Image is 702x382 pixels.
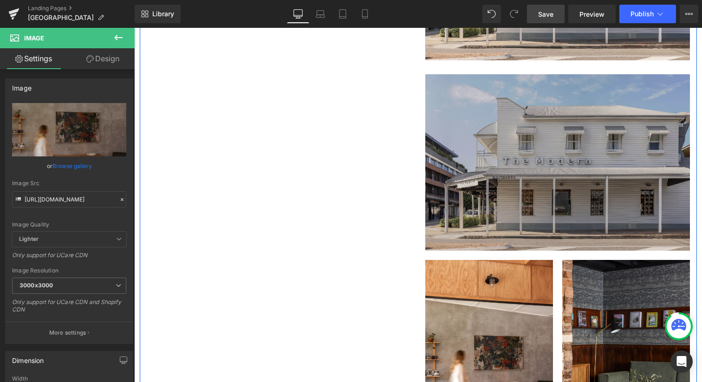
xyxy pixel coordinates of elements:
div: Image Resolution [12,267,126,274]
a: Laptop [309,5,331,23]
span: Preview [579,9,604,19]
a: Browse gallery [52,158,92,174]
b: Lighter [19,235,39,242]
div: Width [12,376,126,382]
a: Tablet [331,5,354,23]
div: Only support for UCare CDN [12,252,126,265]
div: Image [12,79,32,92]
button: Publish [619,5,676,23]
a: Preview [568,5,616,23]
span: Save [538,9,553,19]
span: Library [152,10,174,18]
div: Image Src [12,180,126,187]
p: More settings [49,329,86,337]
button: Undo [482,5,501,23]
span: [GEOGRAPHIC_DATA] [28,14,94,21]
input: Link [12,191,126,207]
span: Image [24,34,44,42]
a: Mobile [354,5,376,23]
a: Design [69,48,136,69]
div: Image Quality [12,221,126,228]
button: More settings [6,322,133,343]
b: 3000x3000 [19,282,53,289]
div: Dimension [12,351,44,364]
span: Publish [630,10,654,18]
div: Only support for UCare CDN and Shopify CDN [12,298,126,319]
a: New Library [135,5,181,23]
div: Open Intercom Messenger [670,350,693,373]
button: More [680,5,698,23]
a: Desktop [287,5,309,23]
button: Redo [505,5,523,23]
div: or [12,161,126,171]
a: Landing Pages [28,5,135,12]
